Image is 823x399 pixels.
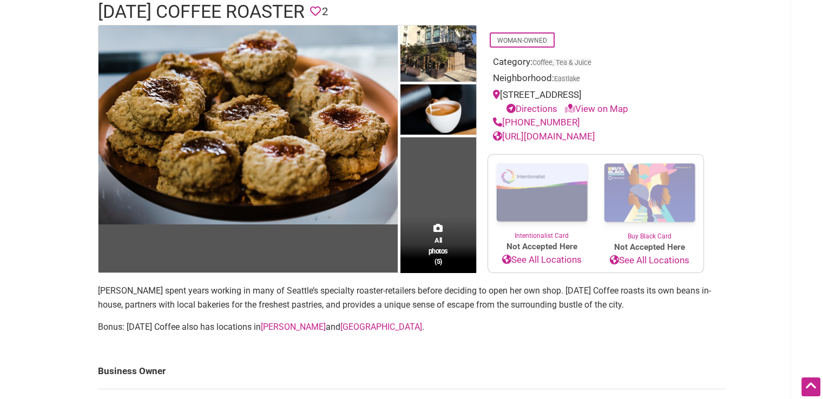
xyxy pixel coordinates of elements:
div: [STREET_ADDRESS] [493,88,699,116]
span: 2 [322,3,328,20]
a: View on Map [565,103,628,114]
div: Neighborhood: [493,71,699,88]
a: Coffee, Tea & Juice [532,58,591,66]
span: Eastlake [554,76,580,83]
img: Buy Black Card [596,155,703,231]
a: Intentionalist Card [488,155,596,241]
a: Buy Black Card [596,155,703,241]
p: Bonus: [DATE] Coffee also has locations in and . [98,320,726,334]
a: See All Locations [488,253,596,267]
td: Business Owner [98,354,726,389]
span: Not Accepted Here [596,241,703,254]
span: Not Accepted Here [488,241,596,253]
div: Scroll Back to Top [801,377,820,396]
a: See All Locations [596,254,703,268]
a: [URL][DOMAIN_NAME] [493,131,595,142]
p: [PERSON_NAME] spent years working in many of Seattle’s specialty roaster-retailers before decidin... [98,284,726,311]
a: [PERSON_NAME] [261,322,326,332]
img: Intentionalist Card [488,155,596,231]
a: Directions [506,103,557,114]
div: Category: [493,55,699,72]
a: [GEOGRAPHIC_DATA] [340,322,422,332]
a: [PHONE_NUMBER] [493,117,580,128]
span: All photos (5) [429,235,448,266]
a: Woman-Owned [497,37,547,44]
